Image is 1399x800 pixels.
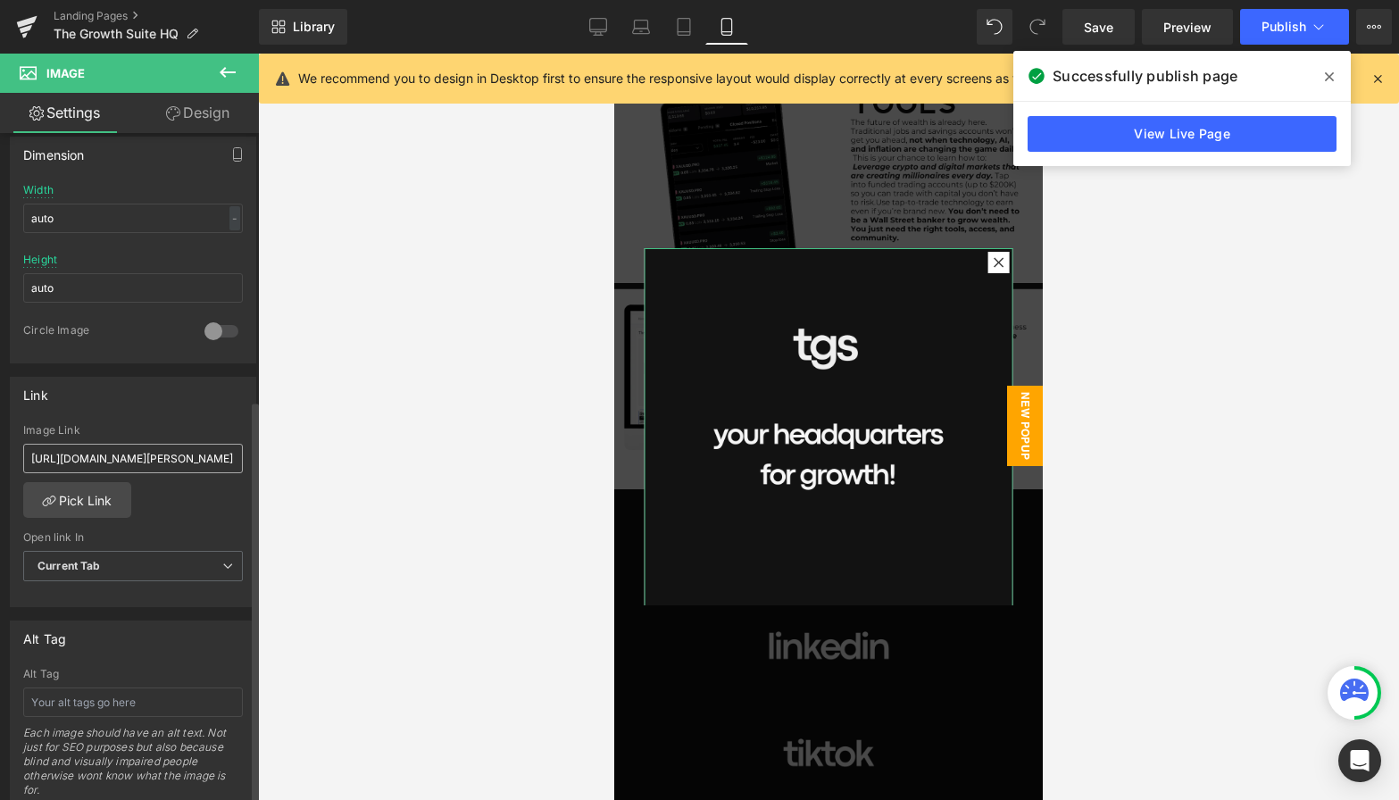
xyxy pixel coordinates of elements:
[1020,9,1055,45] button: Redo
[23,424,243,437] div: Image Link
[1163,18,1212,37] span: Preview
[259,9,347,45] a: New Library
[23,531,243,544] div: Open link In
[1338,739,1381,782] div: Open Intercom Messenger
[23,621,66,646] div: Alt Tag
[293,19,335,35] span: Library
[229,206,240,230] div: -
[1084,18,1113,37] span: Save
[23,687,243,717] input: Your alt tags go here
[23,378,48,403] div: Link
[1142,9,1233,45] a: Preview
[23,273,243,303] input: auto
[298,69,1115,88] p: We recommend you to design in Desktop first to ensure the responsive layout would display correct...
[23,254,57,266] div: Height
[1356,9,1392,45] button: More
[1028,116,1337,152] a: View Live Page
[23,668,243,680] div: Alt Tag
[577,9,620,45] a: Desktop
[977,9,1012,45] button: Undo
[54,27,179,41] span: The Growth Suite HQ
[23,204,243,233] input: auto
[620,9,662,45] a: Laptop
[1053,65,1237,87] span: Successfully publish page
[23,444,243,473] input: https://your-shop.myshopify.com
[46,66,85,80] span: Image
[54,9,259,23] a: Landing Pages
[23,323,187,342] div: Circle Image
[23,137,85,162] div: Dimension
[705,9,748,45] a: Mobile
[37,559,101,572] b: Current Tab
[393,332,429,412] span: New Popup
[1240,9,1349,45] button: Publish
[133,93,262,133] a: Design
[23,184,54,196] div: Width
[23,482,131,518] a: Pick Link
[1262,20,1306,34] span: Publish
[662,9,705,45] a: Tablet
